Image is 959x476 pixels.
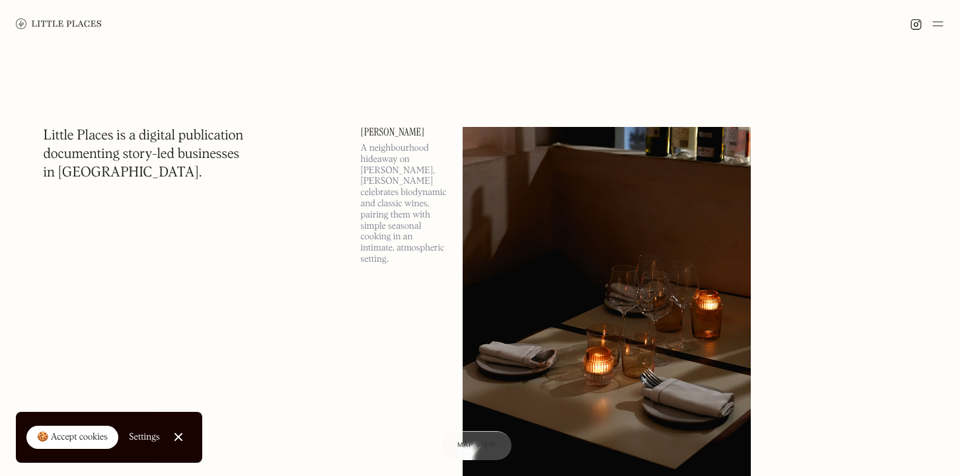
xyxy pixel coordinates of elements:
[129,422,160,452] a: Settings
[457,442,496,449] span: Map view
[26,426,118,450] a: 🍪 Accept cookies
[361,127,447,138] a: [PERSON_NAME]
[44,127,244,182] h1: Little Places is a digital publication documenting story-led businesses in [GEOGRAPHIC_DATA].
[361,143,447,265] p: A neighbourhood hideaway on [PERSON_NAME], [PERSON_NAME] celebrates biodynamic and classic wines,...
[129,432,160,442] div: Settings
[165,424,192,450] a: Close Cookie Popup
[441,431,512,460] a: Map view
[37,431,108,444] div: 🍪 Accept cookies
